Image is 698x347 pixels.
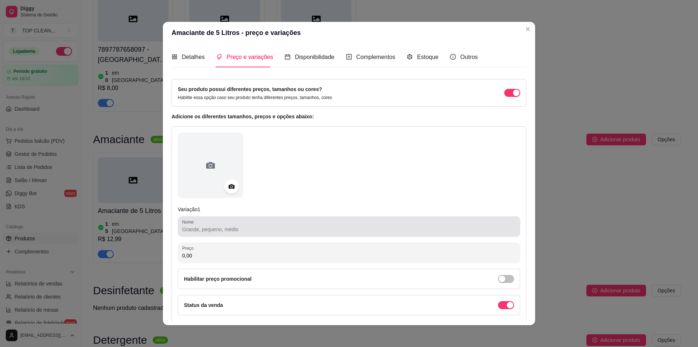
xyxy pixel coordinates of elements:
span: Disponibilidade [295,54,334,60]
article: Adicione os diferentes tamanhos, preços e opções abaixo: [172,113,526,121]
label: Seu produto possui diferentes preços, tamanhos ou cores? [178,86,322,92]
span: plus-square [346,54,352,60]
span: Outros [460,54,478,60]
span: Complementos [356,54,396,60]
span: code-sandbox [407,54,413,60]
span: Detalhes [182,54,205,60]
span: Variação 1 [178,206,200,212]
input: Preço [182,252,516,259]
button: Close [522,23,534,35]
label: Preço [182,245,196,251]
label: Status da venda [184,302,223,308]
label: Habilitar preço promocional [184,276,252,282]
span: info-circle [450,54,456,60]
span: calendar [285,54,290,60]
span: Estoque [417,54,438,60]
span: tags [216,54,222,60]
header: Amaciante de 5 Litros - preço e variações [163,22,535,44]
p: Habilite essa opção caso seu produto tenha diferentes preços, tamanhos, cores [178,95,332,100]
span: Preço e variações [226,54,273,60]
label: Nome [182,219,196,225]
span: appstore [172,54,177,60]
input: Nome [182,226,516,233]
